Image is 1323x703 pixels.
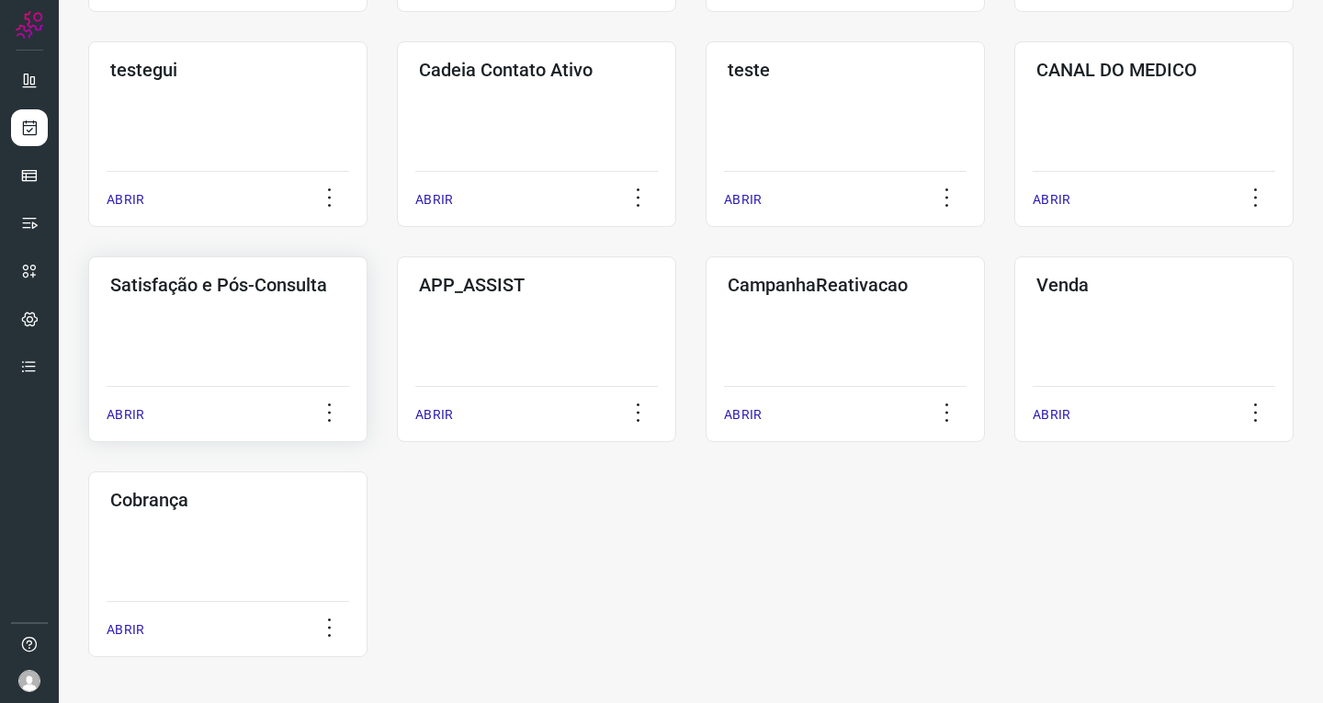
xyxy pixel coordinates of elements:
[107,620,144,640] p: ABRIR
[107,190,144,210] p: ABRIR
[16,11,43,39] img: Logo
[1033,405,1070,425] p: ABRIR
[415,190,453,210] p: ABRIR
[1033,190,1070,210] p: ABRIR
[724,405,762,425] p: ABRIR
[415,405,453,425] p: ABRIR
[419,274,654,296] h3: APP_ASSIST
[724,190,762,210] p: ABRIR
[1036,274,1272,296] h3: Venda
[728,274,963,296] h3: CampanhaReativacao
[18,670,40,692] img: avatar-user-boy.jpg
[110,59,345,81] h3: testegui
[107,405,144,425] p: ABRIR
[419,59,654,81] h3: Cadeia Contato Ativo
[728,59,963,81] h3: teste
[1036,59,1272,81] h3: CANAL DO MEDICO
[110,489,345,511] h3: Cobrança
[110,274,345,296] h3: Satisfação e Pós-Consulta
